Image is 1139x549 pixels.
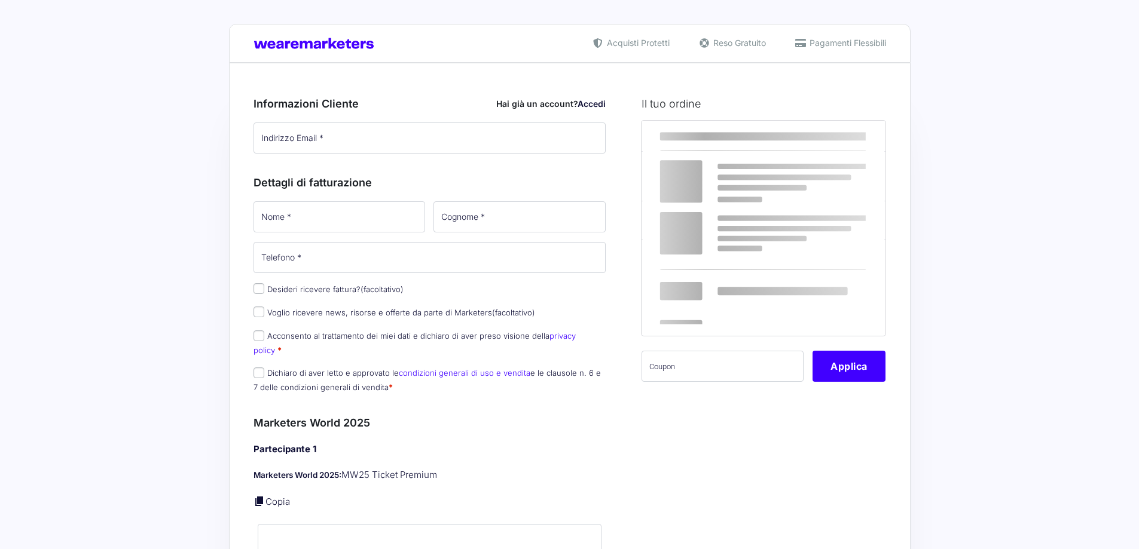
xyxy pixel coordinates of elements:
[265,496,290,507] a: Copia
[254,306,264,317] input: Voglio ricevere news, risorse e offerte da parte di Marketers(facoltativo)
[642,239,782,335] th: Totale
[642,152,782,201] td: Marketers World 2025 - MW25 Ticket Premium
[254,415,606,431] h3: Marketers World 2025
[254,242,606,273] input: Telefono *
[578,99,606,109] a: Accedi
[254,284,404,294] label: Desideri ricevere fattura?
[496,97,606,110] div: Hai già un account?
[642,351,804,382] input: Coupon
[254,174,606,191] h3: Dettagli di fatturazione
[642,201,782,239] th: Subtotale
[710,36,766,49] span: Reso Gratuito
[254,470,341,480] strong: Marketers World 2025:
[254,96,606,112] h3: Informazioni Cliente
[492,308,535,317] span: (facoltativo)
[254,368,601,391] label: Dichiaro di aver letto e approvato le e le clausole n. 6 e 7 delle condizioni generali di vendita
[604,36,670,49] span: Acquisti Protetti
[254,443,606,456] h4: Partecipante 1
[254,283,264,294] input: Desideri ricevere fattura?(facoltativo)
[254,330,264,341] input: Acconsento al trattamento dei miei dati e dichiaro di aver preso visione dellaprivacy policy
[807,36,886,49] span: Pagamenti Flessibili
[254,308,535,317] label: Voglio ricevere news, risorse e offerte da parte di Marketers
[782,121,886,152] th: Subtotale
[399,368,530,378] a: condizioni generali di uso e vendita
[813,351,885,382] button: Applica
[254,495,265,507] a: Copia i dettagli dell'acquirente
[642,96,885,112] h3: Il tuo ordine
[254,201,426,232] input: Nome *
[254,331,576,354] a: privacy policy
[361,284,404,294] span: (facoltativo)
[254,122,606,154] input: Indirizzo Email *
[254,367,264,378] input: Dichiaro di aver letto e approvato lecondizioni generali di uso e venditae le clausole n. 6 e 7 d...
[433,201,606,232] input: Cognome *
[642,121,782,152] th: Prodotto
[254,331,576,354] label: Acconsento al trattamento dei miei dati e dichiaro di aver preso visione della
[254,468,606,482] p: MW25 Ticket Premium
